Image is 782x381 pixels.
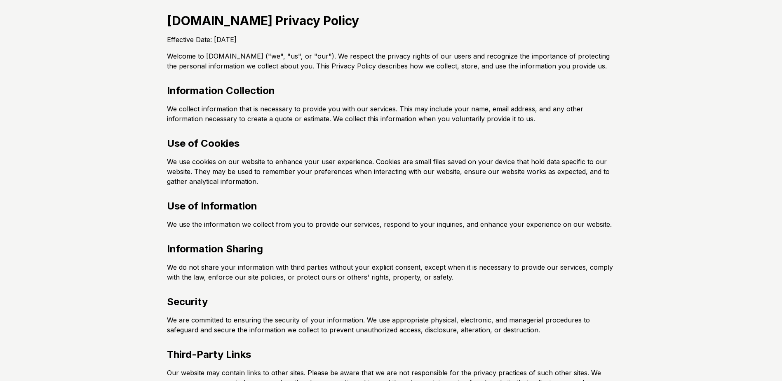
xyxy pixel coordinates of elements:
[167,200,615,213] h2: Use of Information
[167,84,615,97] h2: Information Collection
[167,242,615,256] h2: Information Sharing
[167,13,615,28] h1: [DOMAIN_NAME] Privacy Policy
[167,35,615,45] p: Effective Date: [DATE]
[167,262,615,282] p: We do not share your information with third parties without your explicit consent, except when it...
[167,137,615,150] h2: Use of Cookies
[167,157,615,186] p: We use cookies on our website to enhance your user experience. Cookies are small files saved on y...
[167,295,615,308] h2: Security
[167,219,615,229] p: We use the information we collect from you to provide our services, respond to your inquiries, an...
[167,348,615,361] h2: Third-Party Links
[167,51,615,71] p: Welcome to [DOMAIN_NAME] ("we", "us", or "our"). We respect the privacy rights of our users and r...
[167,315,615,335] p: We are committed to ensuring the security of your information. We use appropriate physical, elect...
[167,104,615,124] p: We collect information that is necessary to provide you with our services. This may include your ...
